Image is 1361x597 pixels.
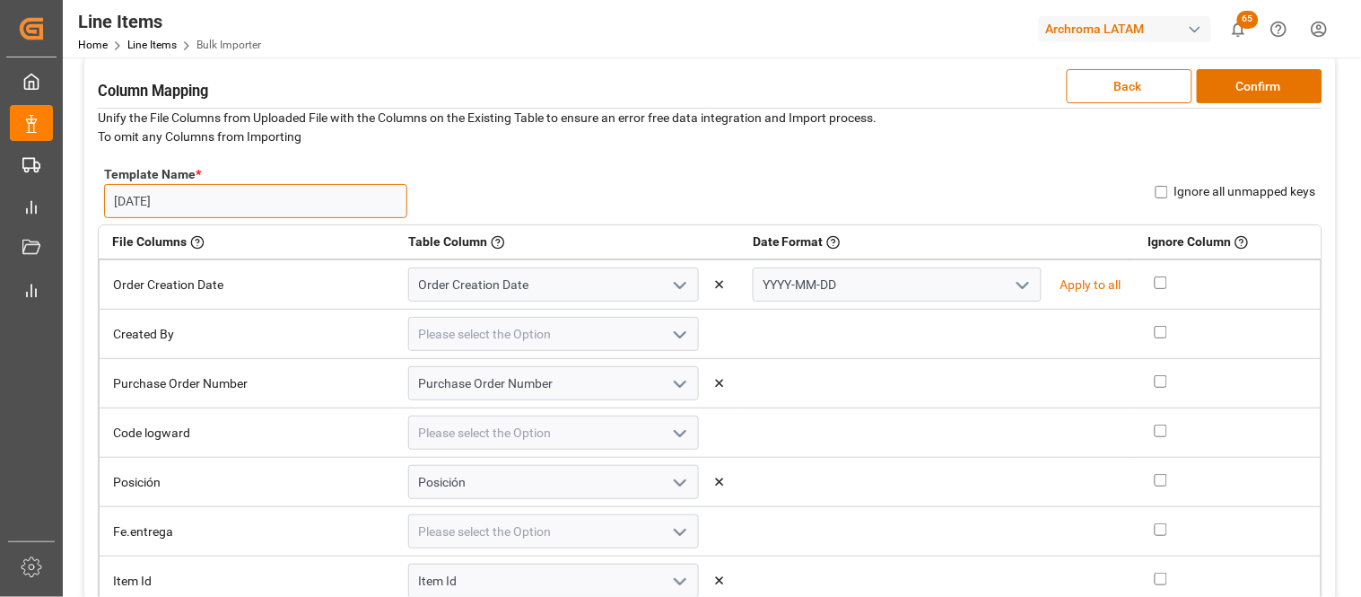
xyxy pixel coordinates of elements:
a: Home [78,39,108,51]
input: Select a Date Format [753,268,1042,302]
div: Archroma LATAM [1039,16,1211,42]
input: Please select the Option [408,366,699,400]
div: Line Items [78,8,261,35]
button: open menu [665,567,692,595]
input: Please select the Option [408,465,699,499]
td: Code logward [100,408,396,458]
input: Please select the Option [408,416,699,450]
div: Date Format [753,226,1121,258]
input: Please select the Option [408,514,699,549]
button: open menu [665,370,692,398]
h3: Column Mapping [98,81,208,103]
button: open menu [665,419,692,447]
a: Line Items [127,39,177,51]
div: File Columns [113,226,382,258]
label: Ignore all unmapped keys [1174,182,1316,201]
div: Ignore Column [1148,226,1308,258]
button: show 65 new notifications [1218,9,1259,49]
input: Please select the Option [408,268,699,302]
td: Posición [100,458,396,507]
button: Archroma LATAM [1039,12,1218,46]
button: open menu [665,320,692,348]
input: Please select the Option [408,317,699,351]
button: open menu [665,469,692,496]
span: 65 [1237,11,1259,29]
div: Table Column [408,226,726,258]
button: Back [1067,69,1192,103]
td: Created By [100,310,396,359]
p: Apply to all [1060,276,1121,294]
td: Purchase Order Number [100,359,396,408]
button: Confirm [1197,69,1322,103]
label: Template Name [104,165,201,184]
td: Order Creation Date [100,259,396,310]
td: Fe.entrega [100,507,396,557]
button: Help Center [1259,9,1299,49]
p: Unify the File Columns from Uploaded File with the Columns on the Existing Table to ensure an err... [98,109,1322,146]
button: open menu [665,518,692,546]
button: open menu [1008,271,1035,299]
button: open menu [665,271,692,299]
